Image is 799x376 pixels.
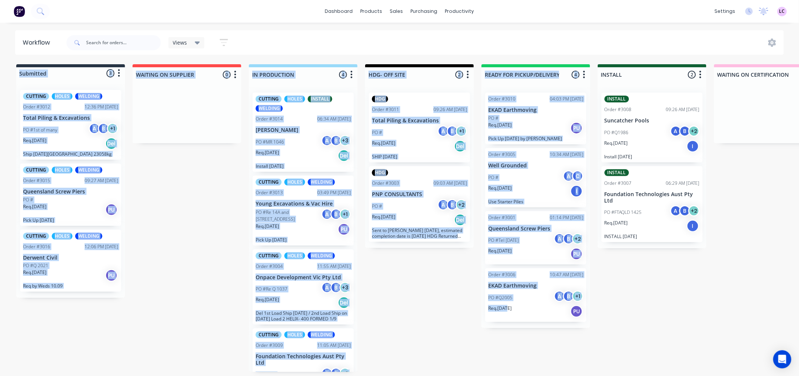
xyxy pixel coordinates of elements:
[447,125,458,137] div: B
[321,135,333,146] div: A
[602,93,703,162] div: INSTALLOrder #300809:26 AM [DATE]Suncatcher PoolsPO #Q1986AB+2Req.[DATE]IInstall [DATE]
[372,203,382,210] p: PO #
[687,220,699,232] div: I
[89,123,100,134] div: A
[23,38,54,47] div: Workflow
[321,209,333,220] div: A
[605,118,700,124] p: Suncatcher Pools
[571,185,583,197] div: I
[338,150,350,162] div: Del
[23,104,50,110] div: Order #3012
[372,129,382,136] p: PO #
[605,191,700,204] p: Foundation Technologies Aust Pty Ltd
[605,154,700,159] p: Install [DATE]
[253,249,354,325] div: CUTTINGHOLESWELDINGOrder #300411:55 AM [DATE]Onpace Development Vic Pty LtdPO #Re Q 1037AB+3Req.[...
[488,237,519,244] p: PO #Tel [DATE]
[488,136,583,141] p: Pick Up [DATE] by [PERSON_NAME]
[85,243,118,250] div: 12:06 PM [DATE]
[605,180,632,187] div: Order #3007
[488,294,512,301] p: PO #Q2005
[488,115,498,122] p: PO #
[372,140,395,147] p: Req. [DATE]
[688,205,700,217] div: + 2
[488,226,583,232] p: Queensland Screw Piers
[308,96,332,102] div: INSTALL
[256,139,284,145] p: PO #MR 1046
[456,199,467,210] div: + 2
[605,220,628,226] p: Req. [DATE]
[550,214,583,221] div: 01:14 PM [DATE]
[23,283,118,289] p: Req by Weds 10.09
[256,201,351,207] p: Young Excavations & Vac Hire
[488,151,515,158] div: Order #3005
[488,214,515,221] div: Order #3001
[571,248,583,260] div: PU
[317,263,351,270] div: 11:55 AM [DATE]
[454,140,466,152] div: Del
[317,189,351,196] div: 03:49 PM [DATE]
[339,282,351,293] div: + 3
[572,233,583,244] div: + 2
[563,233,574,244] div: B
[688,125,700,137] div: + 2
[308,252,335,259] div: WELDING
[488,96,515,102] div: Order #3010
[20,164,121,226] div: CUTTINGHOLESWELDINGOrder #301509:27 AM [DATE]Queensland Screw PiersPO #Req.[DATE]PUPick Up [DATE]
[253,93,354,172] div: CUTTINGHOLESINSTALLWELDINGOrder #301406:34 AM [DATE][PERSON_NAME]PO #MR 1046AB+3Req.[DATE]DelInst...
[550,96,583,102] div: 04:03 PM [DATE]
[488,283,583,289] p: EKAD Earthmoving
[485,211,586,265] div: Order #300101:14 PM [DATE]Queensland Screw PiersPO #Tel [DATE]AB+2Req.[DATE]PU
[256,127,351,133] p: [PERSON_NAME]
[256,163,351,169] p: Install [DATE]
[666,106,700,113] div: 09:26 AM [DATE]
[679,125,691,137] div: B
[256,223,279,230] p: Req. [DATE]
[256,179,282,186] div: CUTTING
[447,199,458,210] div: B
[485,93,586,144] div: Order #301004:03 PM [DATE]EKAD EarthmovingPO #Req.[DATE]PUPick Up [DATE] by [PERSON_NAME]
[105,269,117,282] div: PU
[256,237,351,243] p: Pick Up [DATE]
[687,140,699,152] div: I
[321,6,357,17] a: dashboard
[386,6,407,17] div: sales
[23,243,50,250] div: Order #3016
[256,342,283,349] div: Order #3009
[284,96,305,102] div: HOLES
[666,180,700,187] div: 06:29 AM [DATE]
[256,189,283,196] div: Order #3013
[438,125,449,137] div: A
[23,262,48,269] p: PO #Q 2021
[256,209,321,223] p: PO #Re 14A and [STREET_ADDRESS]
[256,105,283,112] div: WELDING
[330,209,342,220] div: B
[488,305,512,312] p: Req. [DATE]
[256,310,351,322] p: Del 1st Load Ship [DATE] / 2nd Load Ship on [DATE] Load 2 HELIX- 400 FORMED 1/9
[23,137,46,144] p: Req. [DATE]
[317,116,351,122] div: 06:34 AM [DATE]
[369,93,470,162] div: HDGOrder #301109:26 AM [DATE]Total Piling & ExcavationsPO #AB+1Req.[DATE]DelSHIP [DATE]
[330,135,342,146] div: B
[488,185,512,192] p: Req. [DATE]
[23,203,46,210] p: Req. [DATE]
[23,189,118,195] p: Queensland Screw Piers
[605,96,629,102] div: INSTALL
[605,169,629,176] div: INSTALL
[605,106,632,113] div: Order #3008
[173,39,187,46] span: Views
[571,122,583,134] div: PU
[321,282,333,293] div: A
[488,174,498,181] p: PO #
[372,154,467,159] p: SHIP [DATE]
[85,177,118,184] div: 09:27 AM [DATE]
[372,180,399,187] div: Order #3003
[670,205,682,217] div: A
[441,6,478,17] div: productivity
[105,138,117,150] div: Del
[256,263,283,270] div: Order #3004
[20,90,121,160] div: CUTTINGHOLESWELDINGOrder #301212:36 PM [DATE]Total Piling & ExcavationsPO #1st of manyAB+1Req.[DA...
[14,6,25,17] img: Factory
[488,199,583,204] p: Use Starter Piles
[23,177,50,184] div: Order #3015
[679,205,691,217] div: B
